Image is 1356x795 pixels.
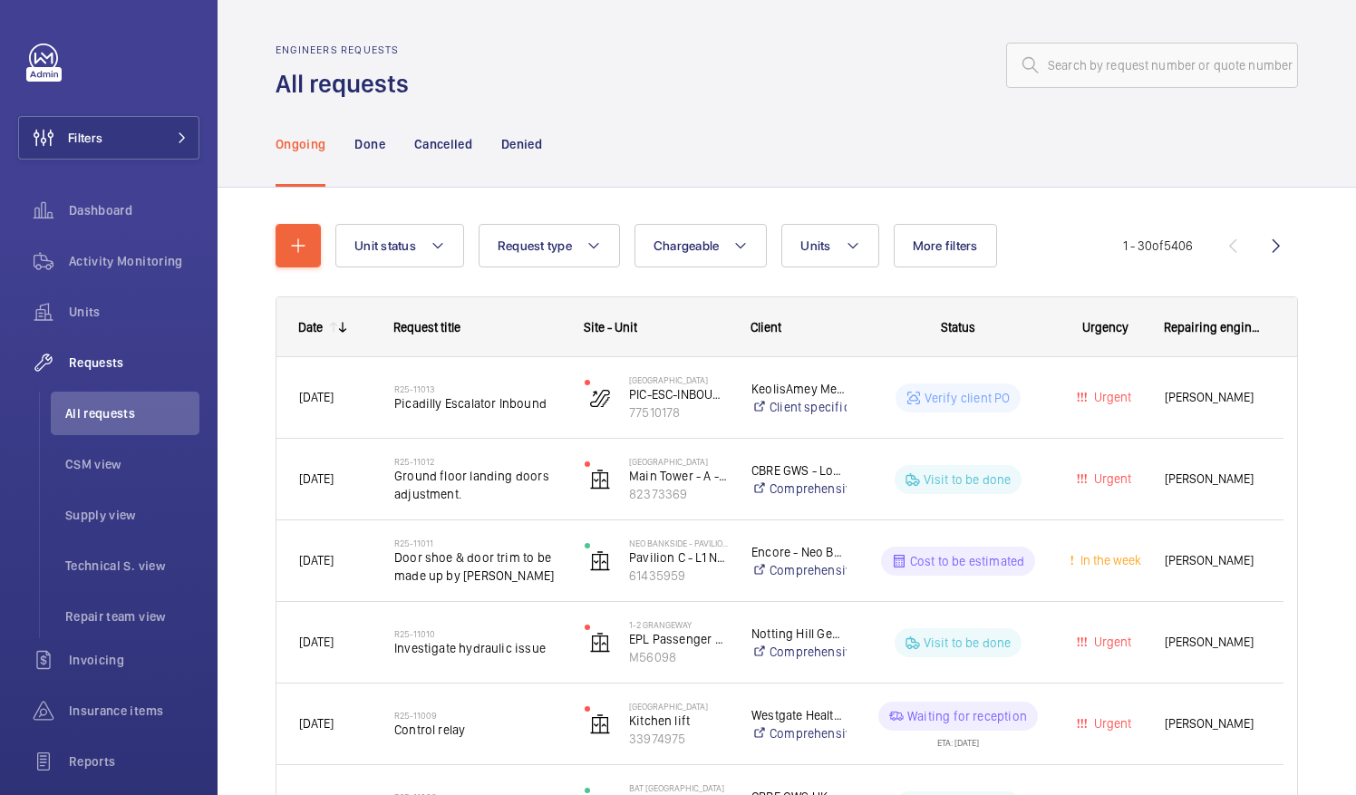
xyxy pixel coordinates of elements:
[629,782,728,793] p: BAT [GEOGRAPHIC_DATA]
[629,712,728,730] p: Kitchen lift
[68,129,102,147] span: Filters
[393,320,460,334] span: Request title
[69,252,199,270] span: Activity Monitoring
[937,731,979,747] div: ETA: [DATE]
[394,628,561,639] h2: R25-11010
[394,710,561,721] h2: R25-11009
[589,713,611,735] img: elevator.svg
[589,387,611,409] img: escalator.svg
[299,716,334,731] span: [DATE]
[800,238,830,253] span: Units
[394,721,561,739] span: Control relay
[65,455,199,473] span: CSM view
[924,470,1012,489] p: Visit to be done
[498,238,572,253] span: Request type
[414,135,472,153] p: Cancelled
[629,730,728,748] p: 33974975
[629,548,728,567] p: Pavilion C - L1 North FF - 299809014
[894,224,997,267] button: More filters
[1090,390,1131,404] span: Urgent
[298,320,323,334] div: Date
[1006,43,1298,88] input: Search by request number or quote number
[394,467,561,503] span: Ground floor landing doors adjustment.
[781,224,878,267] button: Units
[629,385,728,403] p: PIC-ESC-INBOUND
[18,116,199,160] button: Filters
[907,707,1027,725] p: Waiting for reception
[65,404,199,422] span: All requests
[751,625,847,643] p: Notting Hill Genesis
[65,607,199,625] span: Repair team view
[751,480,847,498] a: Comprehensive
[629,456,728,467] p: [GEOGRAPHIC_DATA]
[629,648,728,666] p: M56098
[299,471,334,486] span: [DATE]
[69,354,199,372] span: Requests
[1165,713,1261,734] span: [PERSON_NAME]
[394,639,561,657] span: Investigate hydraulic issue
[941,320,975,334] span: Status
[69,702,199,720] span: Insurance items
[276,135,325,153] p: Ongoing
[69,651,199,669] span: Invoicing
[629,567,728,585] p: 61435959
[629,485,728,503] p: 82373369
[394,383,561,394] h2: R25-11013
[394,394,561,412] span: Picadilly Escalator Inbound
[354,238,416,253] span: Unit status
[1164,320,1262,334] span: Repairing engineer
[1123,239,1193,252] span: 1 - 30 5406
[913,238,978,253] span: More filters
[629,701,728,712] p: [GEOGRAPHIC_DATA]
[629,467,728,485] p: Main Tower - A - TMG-L1
[589,632,611,654] img: elevator.svg
[1165,550,1261,571] span: [PERSON_NAME]
[65,506,199,524] span: Supply view
[1165,632,1261,653] span: [PERSON_NAME]
[335,224,464,267] button: Unit status
[394,548,561,585] span: Door shoe & door trim to be made up by [PERSON_NAME]
[299,635,334,649] span: [DATE]
[69,752,199,771] span: Reports
[629,619,728,630] p: 1-2 Grangeway
[1090,635,1131,649] span: Urgent
[751,320,781,334] span: Client
[924,634,1012,652] p: Visit to be done
[751,398,847,416] a: Client specific
[751,706,847,724] p: Westgate Healthcare
[584,320,637,334] span: Site - Unit
[1165,387,1261,408] span: [PERSON_NAME]
[394,538,561,548] h2: R25-11011
[276,44,420,56] h2: Engineers requests
[654,238,720,253] span: Chargeable
[299,553,334,567] span: [DATE]
[69,303,199,321] span: Units
[1090,716,1131,731] span: Urgent
[1077,553,1141,567] span: In the week
[354,135,384,153] p: Done
[589,550,611,572] img: elevator.svg
[629,374,728,385] p: [GEOGRAPHIC_DATA]
[751,643,847,661] a: Comprehensive
[910,552,1025,570] p: Cost to be estimated
[751,724,847,742] a: Comprehensive
[925,389,1011,407] p: Verify client PO
[65,557,199,575] span: Technical S. view
[1152,238,1164,253] span: of
[276,67,420,101] h1: All requests
[1082,320,1128,334] span: Urgency
[751,543,847,561] p: Encore - Neo Bankside
[751,561,847,579] a: Comprehensive
[589,469,611,490] img: elevator.svg
[634,224,768,267] button: Chargeable
[629,538,728,548] p: Neo Bankside - Pavilion C
[501,135,542,153] p: Denied
[629,403,728,422] p: 77510178
[751,380,847,398] p: KeolisAmey Metrolink
[479,224,620,267] button: Request type
[1165,469,1261,490] span: [PERSON_NAME]
[69,201,199,219] span: Dashboard
[394,456,561,467] h2: R25-11012
[751,461,847,480] p: CBRE GWS - London Met Uni
[299,390,334,404] span: [DATE]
